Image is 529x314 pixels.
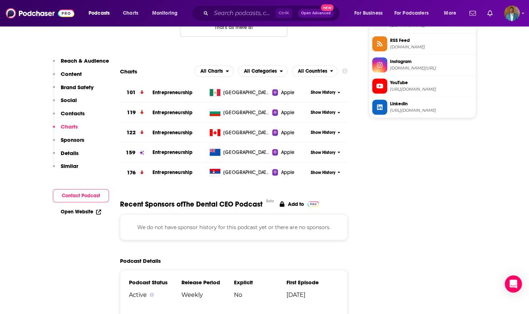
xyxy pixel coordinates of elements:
p: Content [61,71,82,77]
span: Logged in as smortier42491 [504,5,520,21]
a: [GEOGRAPHIC_DATA] [207,129,272,136]
a: 159 [120,142,153,162]
p: Reach & Audience [61,57,109,64]
h2: Platforms [194,65,234,77]
p: Charts [61,123,78,130]
a: Entrepreneurship [153,89,193,95]
span: instagram.com/dentalceopodcast [390,65,473,71]
p: Brand Safety [61,84,94,91]
button: open menu [390,8,439,19]
button: Show History [308,129,343,135]
span: Ctrl K [275,9,292,18]
button: Similar [53,163,78,176]
span: Entrepreneurship [153,149,193,155]
p: Contacts [61,110,85,117]
button: Reach & Audience [53,57,109,71]
button: Sponsors [53,136,84,150]
input: Search podcasts, credits, & more... [211,8,275,19]
a: Apple [272,129,308,136]
a: [GEOGRAPHIC_DATA] [207,89,272,96]
span: Apple [281,149,294,156]
span: Mexico [223,89,270,96]
span: Recent Sponsors of The Dental CEO Podcast [120,199,263,208]
span: Apple [281,129,294,136]
button: Nothing here. [180,17,287,37]
a: Apple [272,169,308,176]
a: Apple [272,89,308,96]
p: Social [61,97,77,103]
span: RSS Feed [390,37,473,43]
p: We do not have sponsor history for this podcast yet or there are no sponsors. [129,223,339,231]
div: Beta [266,198,274,203]
span: YouTube [390,79,473,86]
a: Open Website [61,209,101,215]
h2: Categories [238,65,288,77]
span: Podcasts [89,8,110,18]
a: Entrepreneurship [153,109,193,115]
img: Podchaser - Follow, Share and Rate Podcasts [6,6,74,20]
h3: 119 [127,108,136,116]
button: open menu [194,65,234,77]
a: [GEOGRAPHIC_DATA] [207,149,272,156]
h3: 122 [126,128,136,136]
button: open menu [439,8,465,19]
a: Show notifications dropdown [466,7,479,19]
span: https://www.youtube.com/@ScottLeunePracticeMastery [390,86,473,92]
button: open menu [292,65,338,77]
img: User Profile [504,5,520,21]
a: Add to [280,199,319,208]
button: Charts [53,123,78,136]
h3: 159 [126,148,135,156]
a: YouTube[URL][DOMAIN_NAME] [372,78,473,93]
span: For Business [354,8,383,18]
a: Apple [272,109,308,116]
span: Serbia [223,169,270,176]
div: Search podcasts, credits, & more... [198,5,347,21]
span: [DATE] [286,291,339,298]
div: Open Intercom Messenger [505,275,522,293]
p: Add to [288,201,304,207]
h3: 101 [126,88,136,96]
button: Show profile menu [504,5,520,21]
span: Instagram [390,58,473,64]
div: Active [129,291,181,298]
button: open menu [84,8,119,19]
span: https://www.linkedin.com/company/the-dental-ceo-podcast/ [390,107,473,113]
span: feeds.transistor.fm [390,44,473,49]
a: Linkedin[URL][DOMAIN_NAME] [372,100,473,115]
p: Details [61,150,79,156]
a: Charts [118,8,143,19]
h2: Countries [292,65,338,77]
a: 119 [120,102,153,122]
button: Content [53,71,82,84]
span: Show History [311,149,335,155]
a: Entrepreneurship [153,129,193,135]
span: More [444,8,456,18]
button: Open AdvancedNew [298,9,334,18]
span: Charts [123,8,138,18]
span: Bulgaria [223,109,270,116]
button: Brand Safety [53,84,94,97]
button: open menu [349,8,391,19]
h3: Explicit [234,279,286,285]
a: RSS Feed[DOMAIN_NAME] [372,36,473,51]
button: Show History [308,109,343,115]
span: Open Advanced [301,11,331,15]
button: Contacts [53,110,85,123]
a: [GEOGRAPHIC_DATA] [207,169,272,176]
h2: Charts [120,68,137,74]
span: Apple [281,169,294,176]
h3: 176 [127,168,136,177]
span: Show History [311,129,335,135]
span: Show History [311,89,335,95]
span: Apple [281,109,294,116]
p: Sponsors [61,136,84,143]
a: Entrepreneurship [153,169,193,175]
span: New Zealand [223,149,270,156]
button: open menu [147,8,187,19]
a: 101 [120,82,153,102]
